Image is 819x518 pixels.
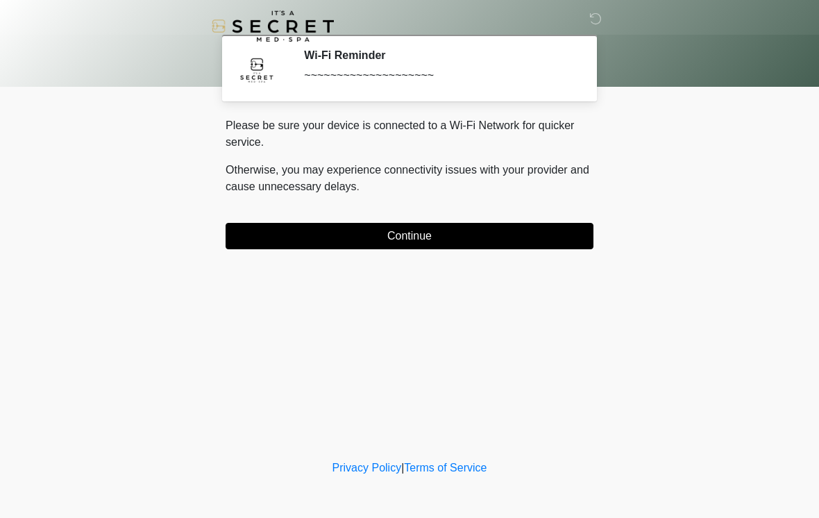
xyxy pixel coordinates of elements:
[357,181,360,192] span: .
[404,462,487,474] a: Terms of Service
[304,49,573,62] h2: Wi-Fi Reminder
[332,462,402,474] a: Privacy Policy
[304,67,573,84] div: ~~~~~~~~~~~~~~~~~~~~
[401,462,404,474] a: |
[212,10,334,42] img: It's A Secret Med Spa Logo
[226,117,593,151] p: Please be sure your device is connected to a Wi-Fi Network for quicker service.
[226,223,593,249] button: Continue
[226,162,593,195] p: Otherwise, you may experience connectivity issues with your provider and cause unnecessary delays
[236,49,278,90] img: Agent Avatar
